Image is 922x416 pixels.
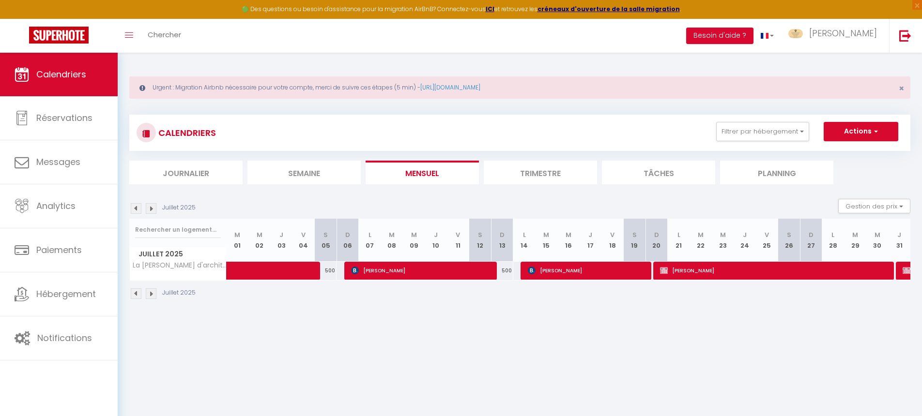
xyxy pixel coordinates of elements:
span: [PERSON_NAME] [809,27,877,39]
abbr: M [543,230,549,239]
button: Gestion des prix [838,199,910,213]
abbr: M [875,230,880,239]
abbr: S [323,230,328,239]
p: Juillet 2025 [162,203,196,212]
abbr: D [345,230,350,239]
li: Mensuel [366,161,479,184]
li: Tâches [602,161,715,184]
div: 500 [491,262,513,280]
th: 31 [888,219,910,262]
span: Calendriers [36,68,86,80]
th: 30 [866,219,889,262]
th: 20 [645,219,668,262]
a: ... [PERSON_NAME] [781,19,889,53]
th: 12 [469,219,492,262]
abbr: M [411,230,417,239]
abbr: J [588,230,592,239]
th: 15 [535,219,557,262]
th: 26 [778,219,800,262]
span: Chercher [148,30,181,40]
p: Juillet 2025 [162,288,196,297]
abbr: J [743,230,747,239]
h3: CALENDRIERS [156,122,216,144]
a: créneaux d'ouverture de la salle migration [538,5,680,13]
abbr: V [456,230,460,239]
th: 02 [248,219,271,262]
th: 19 [624,219,646,262]
th: 13 [491,219,513,262]
th: 06 [337,219,359,262]
th: 01 [227,219,249,262]
abbr: J [897,230,901,239]
abbr: M [234,230,240,239]
th: 24 [734,219,756,262]
th: 28 [822,219,845,262]
abbr: J [434,230,438,239]
iframe: Chat [881,372,915,409]
abbr: M [698,230,704,239]
th: 18 [601,219,624,262]
button: Ouvrir le widget de chat LiveChat [8,4,37,33]
img: logout [899,30,911,42]
abbr: J [279,230,283,239]
th: 08 [381,219,403,262]
a: ICI [486,5,494,13]
th: 10 [425,219,447,262]
th: 23 [712,219,734,262]
th: 25 [756,219,778,262]
th: 14 [513,219,536,262]
th: 09 [403,219,425,262]
span: Juillet 2025 [130,247,226,261]
th: 07 [359,219,381,262]
span: Notifications [37,332,92,344]
abbr: L [831,230,834,239]
th: 16 [557,219,580,262]
abbr: M [852,230,858,239]
img: Super Booking [29,27,89,44]
abbr: L [677,230,680,239]
abbr: S [478,230,482,239]
th: 17 [580,219,602,262]
button: Actions [824,122,898,141]
span: Analytics [36,200,76,212]
abbr: M [389,230,395,239]
span: [PERSON_NAME] [660,261,890,280]
span: Paiements [36,244,82,256]
button: Close [899,84,904,93]
span: La [PERSON_NAME] d'architecte à [GEOGRAPHIC_DATA] by FLB immobilier [131,262,228,269]
th: 27 [800,219,822,262]
li: Planning [720,161,833,184]
abbr: S [632,230,637,239]
abbr: V [301,230,306,239]
li: Trimestre [484,161,597,184]
span: × [899,82,904,94]
a: [URL][DOMAIN_NAME] [420,83,480,91]
span: Hébergement [36,288,96,300]
li: Journalier [129,161,243,184]
button: Filtrer par hébergement [716,122,809,141]
th: 22 [690,219,712,262]
abbr: V [765,230,769,239]
span: Messages [36,156,80,168]
abbr: D [500,230,505,239]
th: 03 [271,219,293,262]
img: ... [788,29,803,38]
span: [PERSON_NAME] [351,261,492,280]
abbr: V [610,230,615,239]
th: 04 [292,219,315,262]
th: 05 [315,219,337,262]
abbr: M [257,230,262,239]
abbr: D [654,230,659,239]
abbr: S [787,230,791,239]
th: 29 [844,219,866,262]
li: Semaine [247,161,361,184]
span: [PERSON_NAME] [528,261,646,280]
th: 11 [447,219,469,262]
th: 21 [668,219,690,262]
abbr: L [369,230,371,239]
input: Rechercher un logement... [135,221,221,238]
div: Urgent : Migration Airbnb nécessaire pour votre compte, merci de suivre ces étapes (5 min) - [129,76,910,99]
span: Réservations [36,112,92,124]
abbr: M [566,230,571,239]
